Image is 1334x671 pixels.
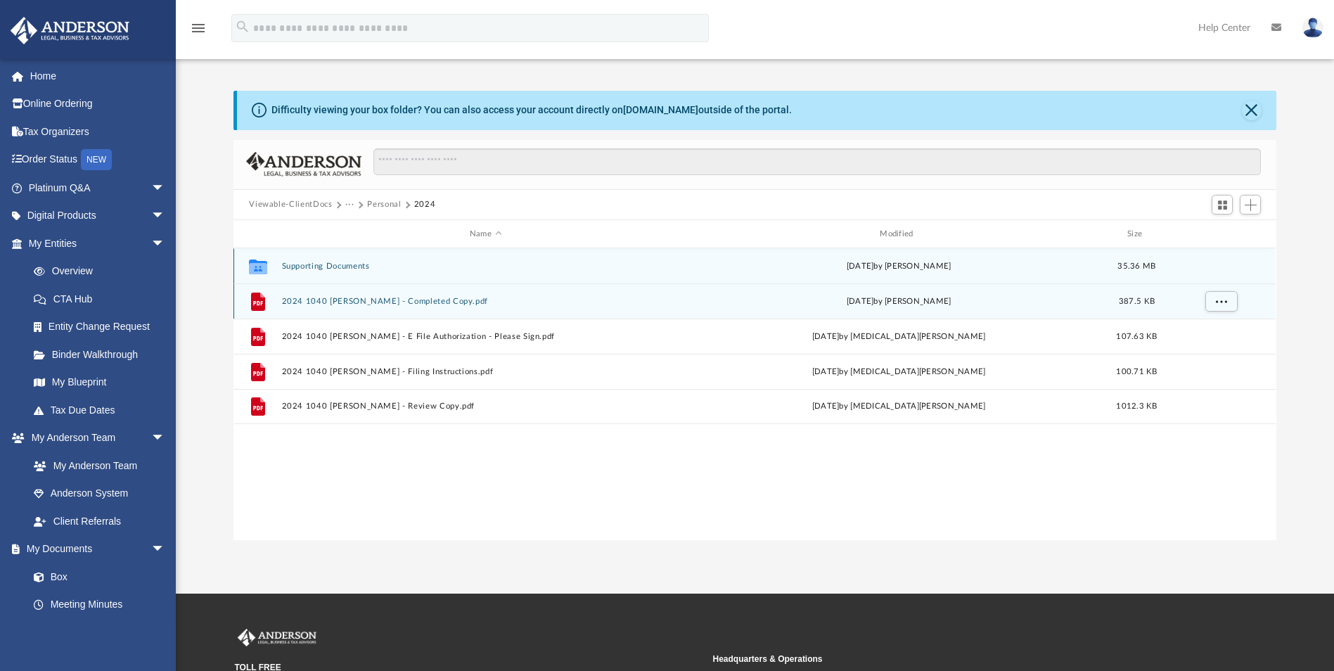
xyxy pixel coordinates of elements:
[235,19,250,34] i: search
[190,27,207,37] a: menu
[1302,18,1323,38] img: User Pic
[345,198,354,211] button: ···
[20,285,186,313] a: CTA Hub
[282,262,689,271] button: Supporting Documents
[623,104,698,115] a: [DOMAIN_NAME]
[695,295,1103,308] div: [DATE] by [PERSON_NAME]
[1119,298,1155,305] span: 387.5 KB
[20,340,186,369] a: Binder Walkthrough
[151,202,179,231] span: arrow_drop_down
[10,535,179,563] a: My Documentsarrow_drop_down
[414,198,436,211] button: 2024
[151,229,179,258] span: arrow_drop_down
[10,62,186,90] a: Home
[6,17,134,44] img: Anderson Advisors Platinum Portal
[373,148,1261,175] input: Search files and folders
[249,198,332,211] button: Viewable-ClientDocs
[1242,101,1262,120] button: Close
[10,117,186,146] a: Tax Organizers
[20,507,179,535] a: Client Referrals
[20,313,186,341] a: Entity Change Request
[1109,228,1165,241] div: Size
[81,149,112,170] div: NEW
[281,228,689,241] div: Name
[20,257,186,286] a: Overview
[282,297,689,306] button: 2024 1040 [PERSON_NAME] - Completed Copy.pdf
[271,103,792,117] div: Difficulty viewing your box folder? You can also access your account directly on outside of the p...
[190,20,207,37] i: menu
[10,229,186,257] a: My Entitiesarrow_drop_down
[10,90,186,118] a: Online Ordering
[1212,195,1233,215] button: Switch to Grid View
[1117,368,1157,376] span: 100.71 KB
[1117,333,1157,340] span: 107.63 KB
[240,228,275,241] div: id
[282,367,689,376] button: 2024 1040 [PERSON_NAME] - Filing Instructions.pdf
[233,248,1276,539] div: grid
[20,452,172,480] a: My Anderson Team
[282,332,689,341] button: 2024 1040 [PERSON_NAME] - E File Authorization - Please Sign.pdf
[367,198,401,211] button: Personal
[1117,403,1157,411] span: 1012.3 KB
[695,331,1103,343] div: [DATE] by [MEDICAL_DATA][PERSON_NAME]
[151,535,179,564] span: arrow_drop_down
[10,424,179,452] a: My Anderson Teamarrow_drop_down
[151,174,179,203] span: arrow_drop_down
[695,366,1103,378] div: [DATE] by [MEDICAL_DATA][PERSON_NAME]
[10,146,186,174] a: Order StatusNEW
[695,260,1103,273] div: [DATE] by [PERSON_NAME]
[20,369,179,397] a: My Blueprint
[10,174,186,202] a: Platinum Q&Aarrow_drop_down
[235,629,319,647] img: Anderson Advisors Platinum Portal
[1205,291,1238,312] button: More options
[695,228,1103,241] div: Modified
[695,401,1103,414] div: [DATE] by [MEDICAL_DATA][PERSON_NAME]
[20,591,179,619] a: Meeting Minutes
[20,396,186,424] a: Tax Due Dates
[151,424,179,453] span: arrow_drop_down
[1240,195,1261,215] button: Add
[1172,228,1270,241] div: id
[20,618,172,646] a: Forms Library
[282,402,689,411] button: 2024 1040 [PERSON_NAME] - Review Copy.pdf
[20,563,172,591] a: Box
[713,653,1181,665] small: Headquarters & Operations
[20,480,179,508] a: Anderson System
[10,202,186,230] a: Digital Productsarrow_drop_down
[1118,262,1156,270] span: 35.36 MB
